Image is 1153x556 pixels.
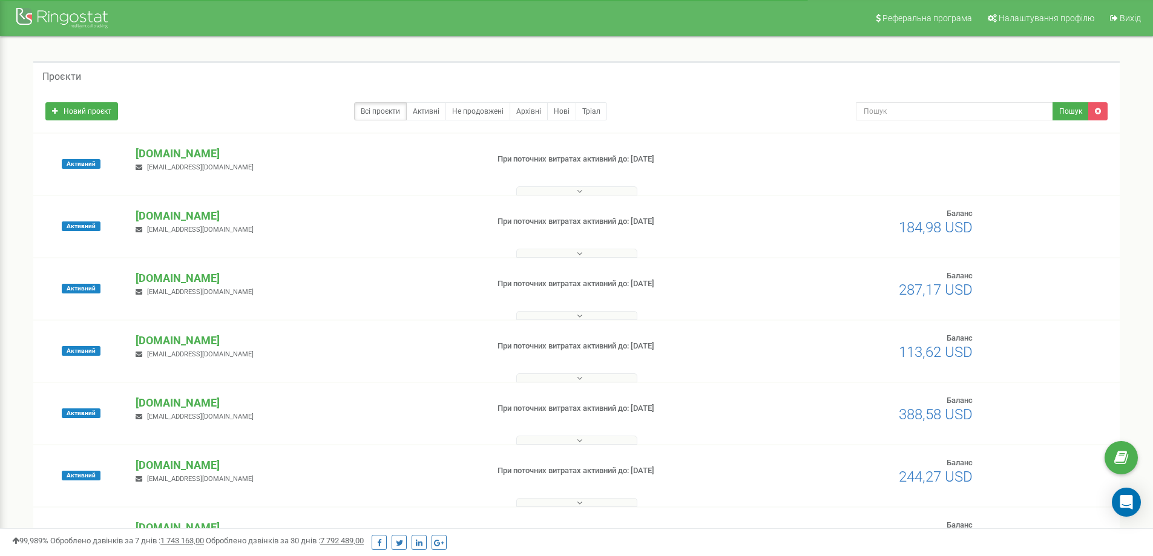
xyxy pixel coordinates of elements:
p: [DOMAIN_NAME] [136,333,478,348]
u: 1 743 163,00 [160,536,204,545]
p: При поточних витратах активний до: [DATE] [498,528,749,539]
span: Оброблено дзвінків за 7 днів : [50,536,204,545]
p: При поточних витратах активний до: [DATE] [498,154,749,165]
span: [EMAIL_ADDRESS][DOMAIN_NAME] [147,288,254,296]
p: При поточних витратах активний до: [DATE] [498,216,749,227]
a: Архівні [510,102,548,120]
span: Налаштування профілю [999,13,1094,23]
span: Реферальна програма [882,13,972,23]
span: Активний [62,221,100,231]
p: [DOMAIN_NAME] [136,457,478,473]
span: Оброблено дзвінків за 30 днів : [206,536,364,545]
p: [DOMAIN_NAME] [136,146,478,162]
input: Пошук [856,102,1053,120]
a: Всі проєкти [354,102,407,120]
span: Баланс [947,271,973,280]
span: Активний [62,159,100,169]
span: Баланс [947,520,973,529]
a: Активні [406,102,446,120]
h5: Проєкти [42,71,81,82]
span: 99,989% [12,536,48,545]
a: Нові [547,102,576,120]
span: Баланс [947,333,973,342]
span: [EMAIL_ADDRESS][DOMAIN_NAME] [147,475,254,483]
p: [DOMAIN_NAME] [136,208,478,224]
span: 184,98 USD [899,219,973,236]
span: 244,27 USD [899,468,973,485]
span: 287,17 USD [899,281,973,298]
span: Баланс [947,458,973,467]
div: Open Intercom Messenger [1112,488,1141,517]
span: Баланс [947,209,973,218]
p: [DOMAIN_NAME] [136,270,478,286]
span: 388,58 USD [899,406,973,423]
span: 113,62 USD [899,344,973,361]
span: [EMAIL_ADDRESS][DOMAIN_NAME] [147,163,254,171]
p: При поточних витратах активний до: [DATE] [498,278,749,290]
button: Пошук [1053,102,1089,120]
a: Тріал [576,102,607,120]
p: При поточних витратах активний до: [DATE] [498,403,749,414]
span: Активний [62,408,100,418]
span: Активний [62,346,100,356]
p: При поточних витратах активний до: [DATE] [498,465,749,477]
u: 7 792 489,00 [320,536,364,545]
p: [DOMAIN_NAME] [136,395,478,411]
a: Новий проєкт [45,102,118,120]
span: [EMAIL_ADDRESS][DOMAIN_NAME] [147,350,254,358]
span: [EMAIL_ADDRESS][DOMAIN_NAME] [147,226,254,234]
span: Баланс [947,396,973,405]
p: При поточних витратах активний до: [DATE] [498,341,749,352]
a: Не продовжені [445,102,510,120]
span: Активний [62,471,100,480]
span: Активний [62,284,100,293]
p: [DOMAIN_NAME] [136,520,478,535]
span: [EMAIL_ADDRESS][DOMAIN_NAME] [147,413,254,420]
span: Вихід [1120,13,1141,23]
